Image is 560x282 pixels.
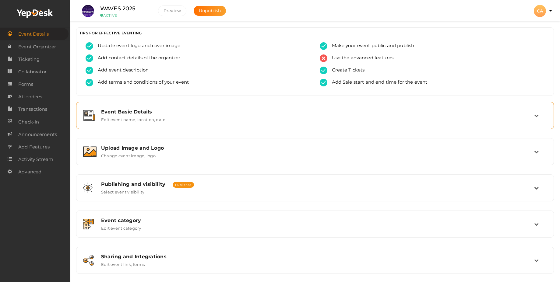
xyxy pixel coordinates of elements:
[173,182,194,188] span: Published
[86,42,93,50] img: tick-success.svg
[320,67,327,74] img: tick-success.svg
[320,79,327,86] img: tick-success.svg
[101,181,165,187] span: Publishing and visibility
[18,41,56,53] span: Event Organizer
[534,8,546,14] profile-pic: CA
[79,31,551,35] h3: TIPS FOR EFFECTIVE EVENTING
[18,53,40,65] span: Ticketing
[18,91,42,103] span: Attendees
[101,223,141,231] label: Edit event category
[79,190,551,196] a: Publishing and visibility Published Select event visibility
[18,141,50,153] span: Add Features
[194,6,226,16] button: Unpublish
[534,5,546,17] div: CA
[532,5,548,17] button: CA
[79,117,551,123] a: Event Basic Details Edit event name, location, date
[101,145,534,151] div: Upload Image and Logo
[320,54,327,62] img: error.svg
[320,42,327,50] img: tick-success.svg
[158,5,186,16] button: Preview
[327,42,414,50] span: Make your event public and publish
[79,226,551,232] a: Event category Edit event category
[100,13,149,18] small: ACTIVE
[93,67,149,74] span: Add event description
[18,103,47,115] span: Transactions
[83,183,93,193] img: shared-vision.svg
[83,110,95,121] img: event-details.svg
[93,42,181,50] span: Update event logo and cover image
[93,54,180,62] span: Add contact details of the organizer
[18,153,53,165] span: Activity Stream
[18,166,41,178] span: Advanced
[327,67,365,74] span: Create Tickets
[18,78,33,90] span: Forms
[79,262,551,268] a: Sharing and Integrations Edit event link, forms
[101,259,145,267] label: Edit event link, forms
[18,66,47,78] span: Collaborator
[82,5,94,17] img: S4WQAGVX_small.jpeg
[327,54,394,62] span: Use the advanced features
[18,128,57,141] span: Announcements
[327,79,428,86] span: Add Sale start and end time for the event
[83,146,97,157] img: image.svg
[100,4,135,13] label: WAVES 2025
[83,255,94,266] img: sharing.svg
[101,115,165,122] label: Edit event name, location, date
[101,254,534,259] div: Sharing and Integrations
[101,218,534,223] div: Event category
[86,67,93,74] img: tick-success.svg
[83,219,94,229] img: category.svg
[86,79,93,86] img: tick-success.svg
[101,109,534,115] div: Event Basic Details
[199,8,221,13] span: Unpublish
[101,151,156,158] label: Change event image, logo
[79,154,551,159] a: Upload Image and Logo Change event image, logo
[18,116,39,128] span: Check-in
[86,54,93,62] img: tick-success.svg
[101,187,145,194] label: Select event visibility
[18,28,49,40] span: Event Details
[93,79,189,86] span: Add terms and conditions of your event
